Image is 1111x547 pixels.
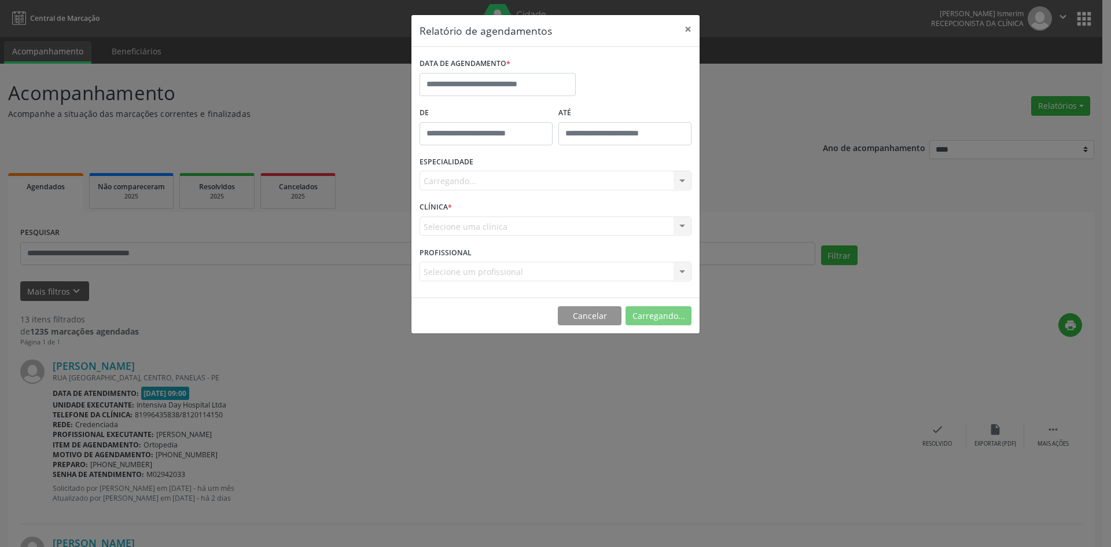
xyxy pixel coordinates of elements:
label: DATA DE AGENDAMENTO [420,55,510,73]
button: Close [676,15,700,43]
label: CLÍNICA [420,199,452,216]
label: PROFISSIONAL [420,244,472,262]
label: ESPECIALIDADE [420,153,473,171]
button: Cancelar [558,306,621,326]
label: De [420,104,553,122]
h5: Relatório de agendamentos [420,23,552,38]
label: ATÉ [558,104,691,122]
button: Carregando... [626,306,691,326]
